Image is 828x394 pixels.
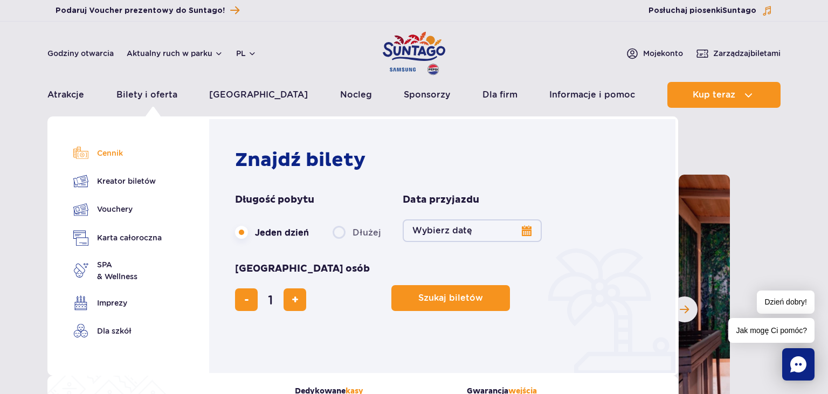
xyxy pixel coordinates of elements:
form: Planowanie wizyty w Park of Poland [235,193,655,311]
button: Szukaj biletów [391,285,510,311]
a: Sponsorzy [404,82,450,108]
span: Zarządzaj biletami [713,48,781,59]
button: dodaj bilet [284,288,306,311]
span: Data przyjazdu [403,193,479,206]
a: Atrakcje [47,82,84,108]
a: Godziny otwarcia [47,48,114,59]
button: usuń bilet [235,288,258,311]
span: Moje konto [643,48,683,59]
button: Kup teraz [667,82,781,108]
a: Nocleg [340,82,372,108]
span: [GEOGRAPHIC_DATA] osób [235,262,370,275]
a: Vouchery [73,202,162,217]
span: Dzień dobry! [757,291,815,314]
button: Aktualny ruch w parku [127,49,223,58]
span: Szukaj biletów [418,293,483,303]
span: SPA & Wellness [97,259,137,282]
span: Kup teraz [693,90,735,100]
label: Dłużej [333,221,381,244]
a: Mojekonto [626,47,683,60]
a: Karta całoroczna [73,230,162,246]
a: Informacje i pomoc [549,82,635,108]
a: Kreator biletów [73,174,162,189]
a: Dla firm [482,82,517,108]
a: Cennik [73,146,162,161]
a: Imprezy [73,295,162,310]
a: SPA& Wellness [73,259,162,282]
input: liczba biletów [258,287,284,313]
button: Wybierz datę [403,219,542,242]
a: Zarządzajbiletami [696,47,781,60]
strong: Znajdź bilety [235,148,365,172]
a: Dla szkół [73,323,162,338]
span: Jak mogę Ci pomóc? [728,318,815,343]
button: pl [236,48,257,59]
span: Długość pobytu [235,193,314,206]
div: Chat [782,348,815,381]
label: Jeden dzień [235,221,309,244]
a: Bilety i oferta [116,82,177,108]
a: [GEOGRAPHIC_DATA] [209,82,308,108]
